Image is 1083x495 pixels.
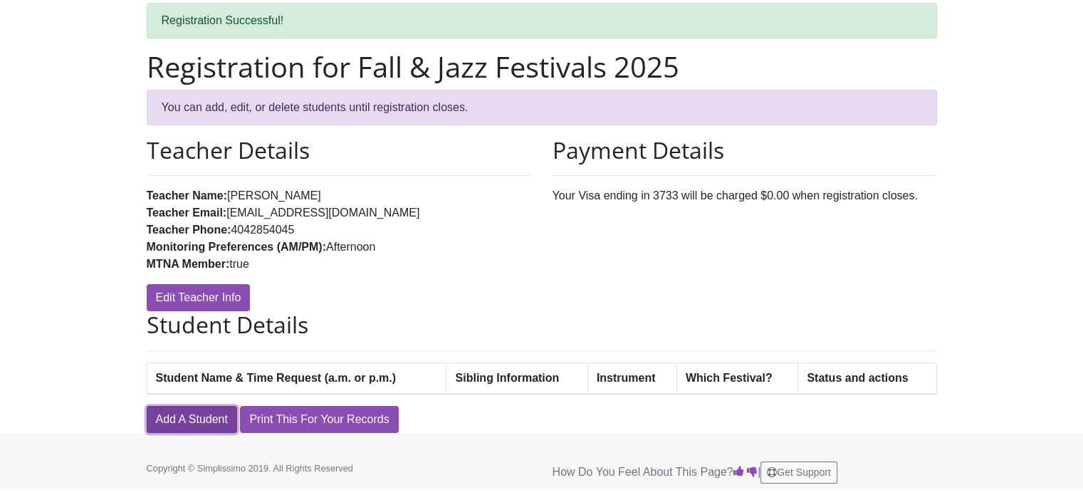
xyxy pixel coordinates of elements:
li: true [147,256,531,273]
th: Sibling Information [446,363,587,394]
p: How Do You Feel About This Page? | [553,462,937,484]
strong: Teacher Phone: [147,224,231,236]
div: Registration Successful! [147,3,937,38]
button: Get Support [760,462,837,484]
th: Status and actions [798,363,936,394]
a: Add A Student [147,406,237,433]
th: Student Name & Time Request (a.m. or p.m.) [147,363,446,394]
h2: Teacher Details [147,137,531,164]
th: Instrument [587,363,676,394]
a: Edit Teacher Info [147,284,251,311]
li: [EMAIL_ADDRESS][DOMAIN_NAME] [147,204,531,222]
div: You can add, edit, or delete students until registration closes. [147,90,937,125]
h1: Registration for Fall & Jazz Festivals 2025 [147,50,937,84]
div: Your Visa ending in 3733 will be charged $0.00 when registration closes. [542,137,948,311]
strong: Teacher Email: [147,207,227,219]
li: [PERSON_NAME] [147,187,531,204]
a: Print This For Your Records [240,406,398,433]
th: Which Festival? [676,363,797,394]
h2: Student Details [147,311,937,338]
strong: MTNA Member: [147,258,230,270]
h2: Payment Details [553,137,937,164]
strong: Monitoring Preferences (AM/PM): [147,241,326,253]
li: Afternoon [147,239,531,256]
strong: Teacher Name: [147,189,228,202]
p: Copyright © Simplissimo 2019. All Rights Reserved [147,462,396,475]
li: 4042854045 [147,222,531,239]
